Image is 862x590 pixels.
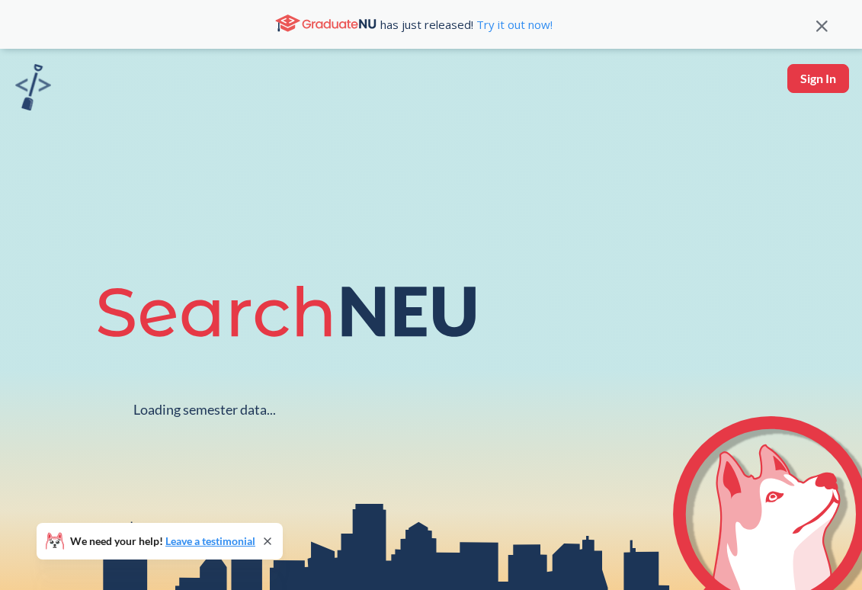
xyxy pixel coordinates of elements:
button: Sign In [787,64,849,93]
img: sandbox logo [15,64,51,111]
span: We need your help! [70,536,255,547]
a: Try it out now! [473,17,553,32]
a: sandbox logo [15,64,51,115]
a: Leave a testimonial [165,534,255,547]
span: has just released! [380,16,553,33]
div: Loading semester data... [133,401,276,418]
